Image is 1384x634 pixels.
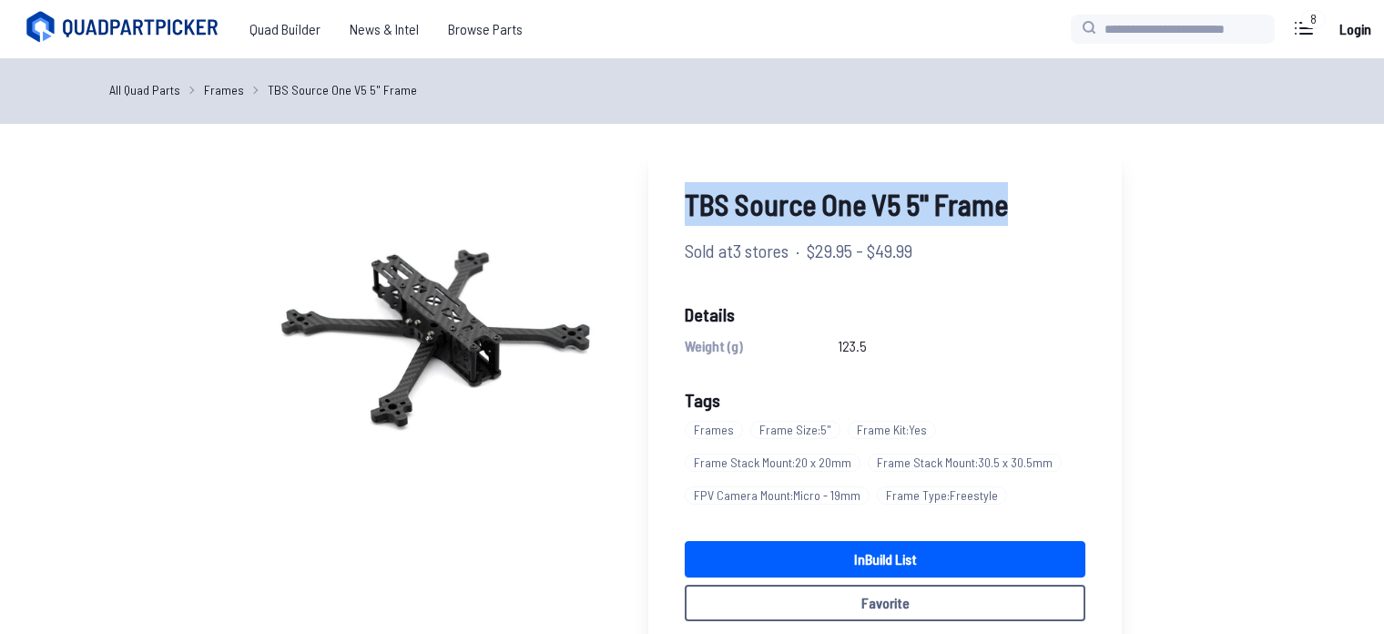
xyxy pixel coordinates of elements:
[685,237,789,264] span: Sold at 3 stores
[685,479,877,512] a: FPV Camera Mount:Micro - 19mm
[235,11,335,47] a: Quad Builder
[685,585,1085,621] button: Favorite
[750,421,840,439] span: Frame Size : 5"
[335,11,433,47] a: News & Intel
[868,446,1069,479] a: Frame Stack Mount:30.5 x 30.5mm
[848,414,943,446] a: Frame Kit:Yes
[877,486,1007,505] span: Frame Type : Freestyle
[685,335,743,357] span: Weight (g)
[685,486,870,505] span: FPV Camera Mount : Micro - 19mm
[685,182,1085,226] span: TBS Source One V5 5" Frame
[433,11,537,47] a: Browse Parts
[109,80,180,99] a: All Quad Parts
[877,479,1014,512] a: Frame Type:Freestyle
[685,454,860,472] span: Frame Stack Mount : 20 x 20mm
[868,454,1062,472] span: Frame Stack Mount : 30.5 x 30.5mm
[685,446,868,479] a: Frame Stack Mount:20 x 20mm
[685,421,743,439] span: Frames
[750,414,848,446] a: Frame Size:5"
[685,301,1085,328] span: Details
[685,389,720,411] span: Tags
[796,237,799,264] span: ·
[1301,10,1326,28] div: 8
[838,335,867,357] span: 123.5
[1333,11,1377,47] a: Login
[262,146,612,496] img: image
[268,80,417,99] a: TBS Source One V5 5" Frame
[848,421,936,439] span: Frame Kit : Yes
[685,541,1085,578] a: InBuild List
[807,237,912,264] span: $29.95 - $49.99
[204,80,244,99] a: Frames
[685,414,750,446] a: Frames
